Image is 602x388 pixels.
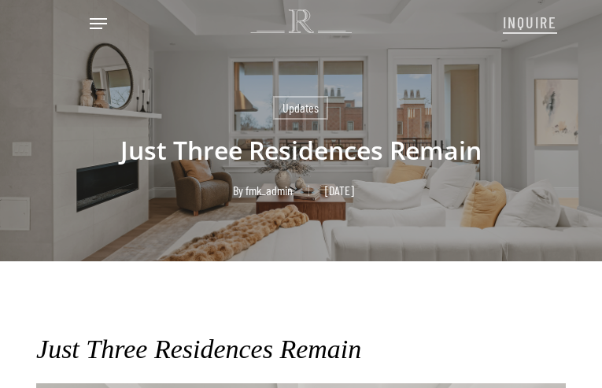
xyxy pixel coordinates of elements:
[233,185,243,196] span: By
[36,120,566,181] h1: Just Three Residences Remain
[308,185,370,196] span: [DATE]
[36,332,566,367] h2: Just Three Residences Remain
[503,13,557,31] span: INQUIRE
[246,183,293,198] a: fmk_admin
[90,16,107,31] a: Navigation Menu
[273,96,328,120] a: Updates
[503,5,557,38] a: INQUIRE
